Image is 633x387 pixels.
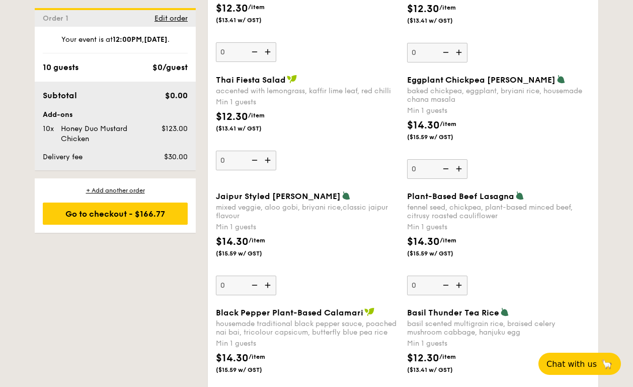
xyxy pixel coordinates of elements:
[216,366,284,374] span: ($15.59 w/ GST)
[601,358,613,370] span: 🦙
[216,3,248,15] span: $12.30
[407,191,514,201] span: Plant-Based Beef Lasagna
[162,124,188,133] span: $123.00
[43,153,83,161] span: Delivery fee
[57,124,148,144] div: Honey Duo Mustard Chicken
[407,17,476,25] span: ($13.41 w/ GST)
[440,237,456,244] span: /item
[407,43,467,62] input: sanshoku steamed rice, tricolour capsicum, levatine hummus, [PERSON_NAME]Min 1 guests$12.30/item(...
[216,124,284,133] span: ($13.41 w/ GST)
[407,308,499,317] span: Basil Thunder Tea Rice
[43,110,188,120] div: Add-ons
[261,276,276,295] img: icon-add.58712e84.svg
[43,14,72,23] span: Order 1
[216,276,276,295] input: Jaipur Styled [PERSON_NAME]mixed veggie, aloo gobi, briyani rice,classic jaipur flavourMin 1 gues...
[437,43,452,62] img: icon-reduce.1d2dbef1.svg
[43,91,77,100] span: Subtotal
[216,111,248,123] span: $12.30
[538,353,621,375] button: Chat with us🦙
[287,75,297,84] img: icon-vegan.f8ff3823.svg
[216,339,399,349] div: Min 1 guests
[39,124,57,134] div: 10x
[261,151,276,170] img: icon-add.58712e84.svg
[407,366,476,374] span: ($13.41 w/ GST)
[43,61,78,74] div: 10 guests
[407,339,590,349] div: Min 1 guests
[437,276,452,295] img: icon-reduce.1d2dbef1.svg
[546,359,597,369] span: Chat with us
[216,352,249,364] span: $14.30
[515,191,524,200] img: icon-vegetarian.fe4039eb.svg
[407,3,439,15] span: $12.30
[216,319,399,337] div: housemade traditional black pepper sauce, poached nai bai, tricolour capsicum, butterfly blue pea...
[216,222,399,232] div: Min 1 guests
[113,35,142,44] strong: 12:00PM
[246,151,261,170] img: icon-reduce.1d2dbef1.svg
[452,43,467,62] img: icon-add.58712e84.svg
[216,249,284,257] span: ($15.59 w/ GST)
[216,16,284,24] span: ($13.41 w/ GST)
[407,159,467,179] input: Eggplant Chickpea [PERSON_NAME]baked chickpea, eggplant, bryiani rice, housemade chana masalaMin ...
[249,353,265,360] span: /item
[407,133,476,141] span: ($15.59 w/ GST)
[152,61,188,74] div: $0/guest
[43,186,188,195] div: + Add another order
[144,35,168,44] strong: [DATE]
[452,276,467,295] img: icon-add.58712e84.svg
[500,307,509,316] img: icon-vegetarian.fe4039eb.svg
[248,4,265,11] span: /item
[407,352,439,364] span: $12.30
[407,249,476,257] span: ($15.59 w/ GST)
[557,75,566,84] img: icon-vegetarian.fe4039eb.svg
[216,191,341,201] span: Jaipur Styled [PERSON_NAME]
[154,14,188,23] span: Edit order
[216,203,399,220] div: mixed veggie, aloo gobi, briyani rice,classic jaipur flavour
[216,42,276,62] input: housemade sambal marinated chicken, nyonya achar, butterfly blue pea riceMin 10 guests$12.30/item...
[216,75,286,85] span: Thai Fiesta Salad
[246,42,261,61] img: icon-reduce.1d2dbef1.svg
[216,236,249,248] span: $14.30
[165,91,188,100] span: $0.00
[407,319,590,337] div: basil scented multigrain rice, braised celery mushroom cabbage, hanjuku egg
[216,308,363,317] span: Black Pepper Plant-Based Calamari
[407,87,590,104] div: baked chickpea, eggplant, bryiani rice, housemade chana masala
[407,106,590,116] div: Min 1 guests
[342,191,351,200] img: icon-vegetarian.fe4039eb.svg
[248,112,265,119] span: /item
[407,75,556,85] span: Eggplant Chickpea [PERSON_NAME]
[246,276,261,295] img: icon-reduce.1d2dbef1.svg
[440,120,456,127] span: /item
[364,307,374,316] img: icon-vegan.f8ff3823.svg
[439,353,456,360] span: /item
[437,159,452,178] img: icon-reduce.1d2dbef1.svg
[261,42,276,61] img: icon-add.58712e84.svg
[43,35,188,53] div: Your event is at , .
[249,237,265,244] span: /item
[216,151,276,170] input: Thai Fiesta Saladaccented with lemongrass, kaffir lime leaf, red chilliMin 1 guests$12.30/item($1...
[439,4,456,11] span: /item
[407,203,590,220] div: fennel seed, chickpea, plant-based minced beef, citrusy roasted cauliflower
[164,153,188,161] span: $30.00
[452,159,467,178] img: icon-add.58712e84.svg
[216,97,399,107] div: Min 1 guests
[43,203,188,225] div: Go to checkout - $166.77
[407,222,590,232] div: Min 1 guests
[407,236,440,248] span: $14.30
[407,119,440,132] span: $14.30
[407,276,467,295] input: Plant-Based Beef Lasagnafennel seed, chickpea, plant-based minced beef, citrusy roasted cauliflow...
[216,87,399,95] div: accented with lemongrass, kaffir lime leaf, red chilli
